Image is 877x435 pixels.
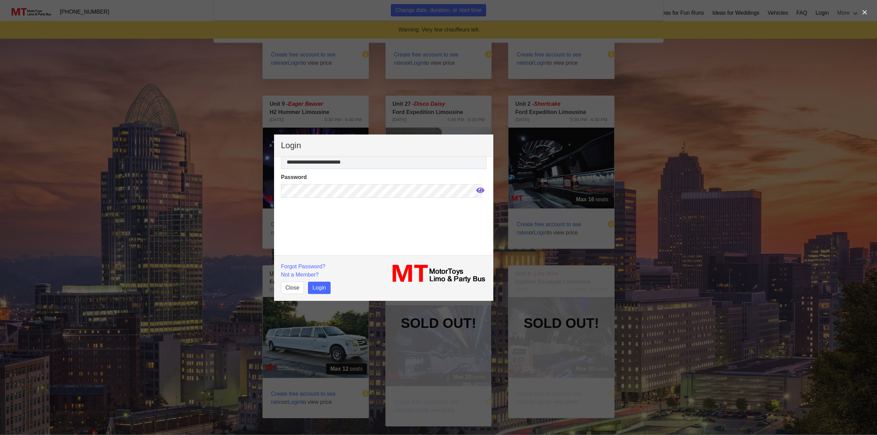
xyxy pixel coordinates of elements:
img: MT_logo_name.png [388,263,486,285]
label: Password [281,173,486,181]
a: Not a Member? [281,272,319,278]
button: Login [308,282,330,294]
button: Close [281,282,304,294]
a: Forgot Password? [281,264,325,269]
iframe: reCAPTCHA [281,202,385,253]
p: Login [281,141,486,150]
